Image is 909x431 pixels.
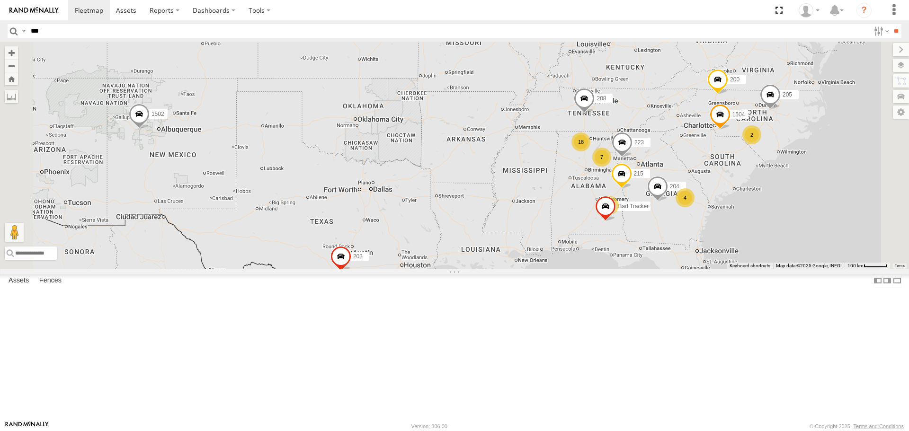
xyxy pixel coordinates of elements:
label: Fences [35,274,66,288]
span: 1502 [151,111,164,118]
div: EDWARD EDMONDSON [795,3,823,18]
span: 100 km [847,263,864,268]
label: Search Query [20,24,27,38]
button: Keyboard shortcuts [730,263,770,269]
div: 18 [571,132,590,151]
span: 1504 [732,111,745,118]
span: 204 [670,183,679,190]
span: 223 [634,139,644,146]
button: Zoom out [5,59,18,72]
span: 215 [634,171,643,177]
label: Hide Summary Table [892,274,902,288]
span: 208 [597,96,606,102]
label: Dock Summary Table to the Left [873,274,882,288]
a: Visit our Website [5,422,49,431]
div: Version: 306.00 [411,423,447,429]
span: 205 [783,92,792,98]
button: Map Scale: 100 km per 46 pixels [845,263,890,269]
div: © Copyright 2025 - [810,423,904,429]
button: Zoom in [5,46,18,59]
span: Map data ©2025 Google, INEGI [776,263,842,268]
label: Dock Summary Table to the Right [882,274,892,288]
div: 4 [676,188,695,207]
i: ? [856,3,872,18]
div: 7 [592,148,611,167]
a: Terms and Conditions [854,423,904,429]
a: Terms (opens in new tab) [895,264,905,267]
span: 200 [730,76,740,83]
label: Map Settings [893,106,909,119]
label: Assets [4,274,34,288]
span: 203 [353,253,363,260]
img: rand-logo.svg [9,7,59,14]
button: Drag Pegman onto the map to open Street View [5,223,24,242]
button: Zoom Home [5,72,18,85]
label: Search Filter Options [870,24,891,38]
label: Measure [5,90,18,103]
div: 2 [742,125,761,144]
span: Bad Tracker [618,203,649,210]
